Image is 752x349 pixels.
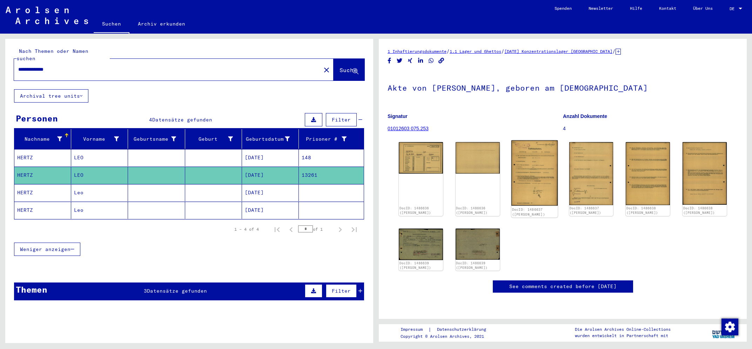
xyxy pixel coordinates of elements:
a: DocID: 1486639 ([PERSON_NAME]) [456,261,488,270]
img: 002.jpg [569,142,613,205]
p: Copyright © Arolsen Archives, 2021 [401,333,495,340]
mat-cell: 13261 [299,167,364,184]
span: Datensätze gefunden [152,117,212,123]
div: Geburt‏ [188,135,233,143]
div: Geburtsdatum [245,133,298,145]
span: DE [730,6,737,11]
span: Suche [340,67,357,74]
img: 001.jpg [511,140,558,206]
mat-cell: HERTZ [14,167,71,184]
img: Arolsen_neg.svg [6,7,88,24]
div: of 1 [298,226,333,232]
a: DocID: 1486636 ([PERSON_NAME]) [456,206,488,215]
div: | [401,326,495,333]
mat-header-cell: Prisoner # [299,129,364,149]
mat-cell: 148 [299,149,364,166]
span: / [612,48,616,54]
a: DocID: 1486637 ([PERSON_NAME]) [570,206,601,215]
img: 001.jpg [626,142,670,205]
a: See comments created before [DATE] [509,283,617,290]
span: Datensätze gefunden [147,288,207,294]
div: Prisoner # [302,135,347,143]
a: Impressum [401,326,428,333]
a: Datenschutzerklärung [431,326,495,333]
mat-cell: LEO [71,149,128,166]
mat-header-cell: Vorname [71,129,128,149]
a: 1.1 Lager und Ghettos [450,49,501,54]
span: Filter [332,117,351,123]
mat-icon: close [322,66,331,74]
a: Archiv erkunden [129,15,194,32]
a: DocID: 1486636 ([PERSON_NAME]) [399,206,431,215]
button: Filter [326,113,357,126]
mat-header-cell: Geburtsdatum [242,129,299,149]
span: / [446,48,450,54]
p: wurden entwickelt in Partnerschaft mit [575,333,671,339]
div: Geburtsname [131,135,176,143]
button: Copy link [438,56,445,65]
mat-header-cell: Geburt‏ [185,129,242,149]
span: 4 [149,117,152,123]
span: / [501,48,504,54]
b: Signatur [388,113,408,119]
button: Share on WhatsApp [428,56,435,65]
a: 01012603 075.253 [388,126,429,131]
div: Geburtsdatum [245,135,290,143]
div: Vorname [74,135,119,143]
a: 1 Inhaftierungsdokumente [388,49,446,54]
a: [DATE] Konzentrationslager [GEOGRAPHIC_DATA] [504,49,612,54]
b: Anzahl Dokumente [563,113,607,119]
p: Die Arolsen Archives Online-Collections [575,326,671,333]
img: yv_logo.png [711,324,737,341]
h1: Akte von [PERSON_NAME], geboren am [DEMOGRAPHIC_DATA] [388,72,738,103]
button: Last page [347,222,361,236]
p: 4 [563,125,738,132]
span: Filter [332,288,351,294]
img: 002.jpg [456,229,500,260]
img: 002.jpg [456,142,500,174]
a: DocID: 1486639 ([PERSON_NAME]) [399,261,431,270]
button: Archival tree units [14,89,88,103]
mat-cell: [DATE] [242,184,299,201]
a: DocID: 1486638 ([PERSON_NAME]) [683,206,715,215]
img: 002.jpg [683,142,727,205]
button: First page [270,222,284,236]
mat-cell: [DATE] [242,167,299,184]
a: DocID: 1486637 ([PERSON_NAME]) [512,208,545,217]
button: Share on Xing [407,56,414,65]
img: 001.jpg [399,142,443,173]
mat-header-cell: Geburtsname [128,129,185,149]
div: Nachname [17,133,71,145]
mat-label: Nach Themen oder Namen suchen [16,48,88,62]
button: Weniger anzeigen [14,243,80,256]
button: Previous page [284,222,298,236]
mat-cell: [DATE] [242,149,299,166]
button: Share on LinkedIn [417,56,424,65]
mat-cell: LEO [71,167,128,184]
button: Clear [320,63,334,77]
div: Personen [16,112,58,125]
mat-cell: HERTZ [14,202,71,219]
mat-cell: Leo [71,184,128,201]
a: Suchen [94,15,129,34]
mat-cell: Leo [71,202,128,219]
div: Geburt‏ [188,133,242,145]
div: Vorname [74,133,128,145]
img: 001.jpg [399,229,443,260]
a: DocID: 1486638 ([PERSON_NAME]) [626,206,658,215]
mat-cell: [DATE] [242,202,299,219]
div: Themen [16,283,47,296]
button: Suche [334,59,364,81]
button: Filter [326,284,357,298]
div: 1 – 4 of 4 [234,226,259,232]
span: 3 [144,288,147,294]
div: Geburtsname [131,133,184,145]
span: Weniger anzeigen [20,246,70,252]
div: Prisoner # [302,133,355,145]
mat-cell: HERTZ [14,149,71,166]
mat-cell: HERTZ [14,184,71,201]
button: Share on Facebook [386,56,393,65]
mat-header-cell: Nachname [14,129,71,149]
div: Nachname [17,135,62,143]
button: Next page [333,222,347,236]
